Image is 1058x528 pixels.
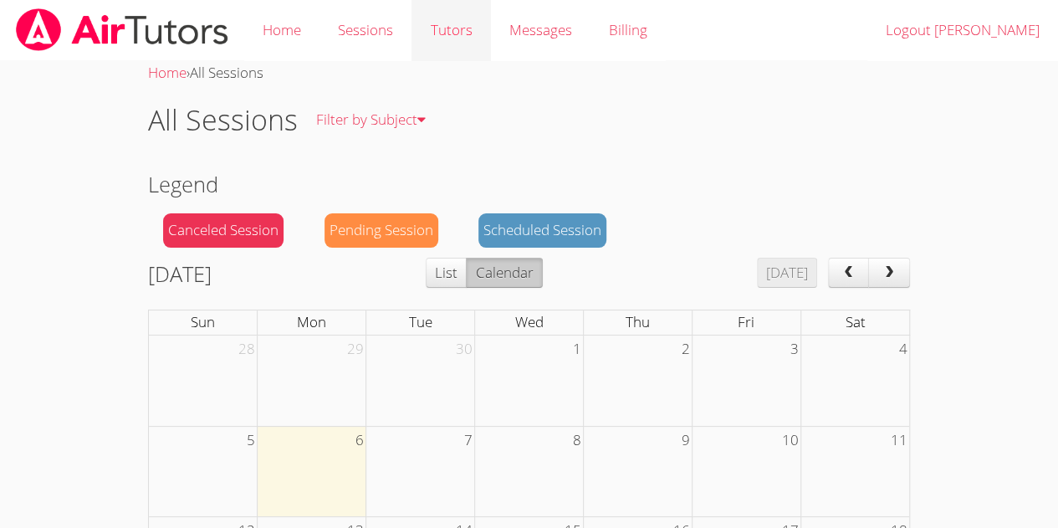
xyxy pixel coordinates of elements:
button: List [426,258,467,288]
a: Filter by Subject [298,90,444,151]
span: Fri [738,312,754,331]
span: Sat [845,312,865,331]
span: All Sessions [190,63,263,82]
span: 9 [680,427,692,454]
div: Pending Session [325,213,438,248]
div: › [148,61,910,85]
span: Tue [409,312,432,331]
span: Wed [514,312,543,331]
span: 28 [237,336,257,363]
div: Canceled Session [163,213,284,248]
span: 8 [571,427,583,454]
h2: Legend [148,168,910,200]
button: [DATE] [757,258,817,288]
h1: All Sessions [148,99,298,141]
button: Calendar [466,258,542,288]
span: 1 [571,336,583,363]
button: prev [828,258,870,288]
img: airtutors_banner-c4298cdbf04f3fff15de1276eac7730deb9818008684d7c2e4769d2f7ddbe033.png [14,8,230,51]
span: 30 [454,336,474,363]
span: Mon [297,312,326,331]
button: next [868,258,910,288]
div: Scheduled Session [478,213,606,248]
span: 11 [889,427,909,454]
span: Sun [191,312,215,331]
span: 6 [354,427,365,454]
h2: [DATE] [148,258,212,290]
span: 7 [463,427,474,454]
span: 5 [245,427,257,454]
span: 4 [897,336,909,363]
span: 3 [789,336,800,363]
span: 29 [345,336,365,363]
span: Thu [626,312,650,331]
span: 10 [780,427,800,454]
span: Messages [509,20,572,39]
span: 2 [680,336,692,363]
a: Home [148,63,187,82]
